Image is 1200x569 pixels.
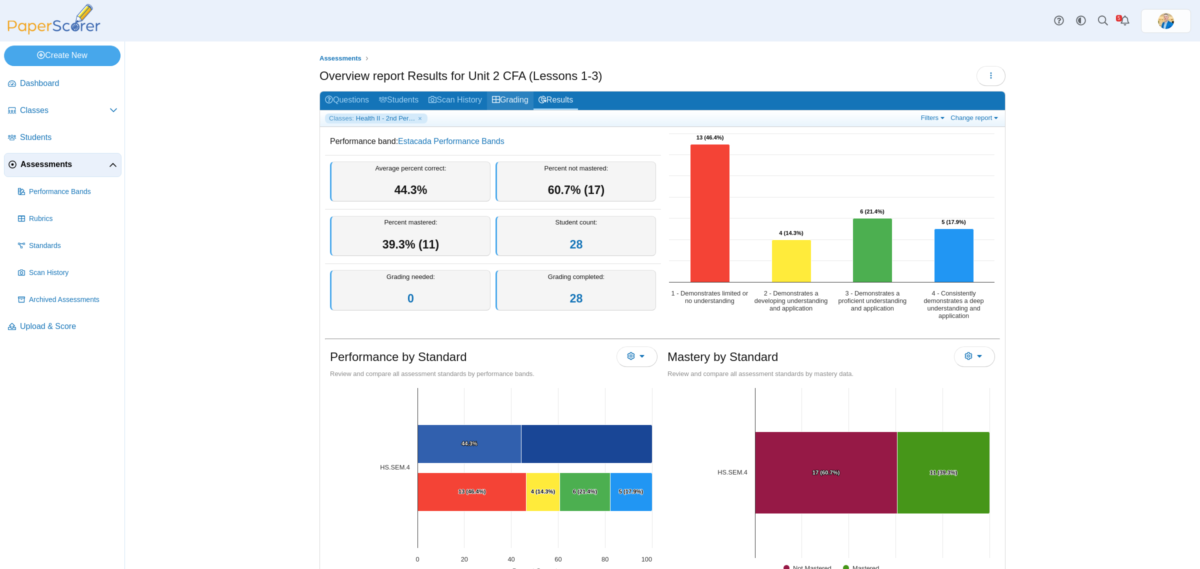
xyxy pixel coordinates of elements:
[610,473,652,511] g: 4 - Consistently demonstrates a deep understanding and application, bar series 3 of 6 with 1 bar.
[4,45,120,65] a: Create New
[29,214,117,224] span: Rubrics
[853,218,892,282] path: 3 - Demonstrates a proficient understanding and application, 6. Overall Assessment Performance.
[4,72,121,96] a: Dashboard
[641,555,652,563] text: 100
[398,137,504,145] a: Estacada Performance Bands
[554,555,561,563] text: 60
[560,473,610,511] path: [object Object], 6. 3 - Demonstrates a proficient understanding and application.
[330,216,490,256] div: Percent mastered:
[418,425,521,463] path: [object Object], 44.285716785714285. Average Percent Correct.
[664,128,1000,328] div: Chart. Highcharts interactive chart.
[838,289,907,312] text: 3 - Demonstrates a proficient understanding and application
[610,473,652,511] path: [object Object], 5. 4 - Consistently demonstrates a deep understanding and application.
[29,295,117,305] span: Archived Assessments
[671,289,748,304] text: 1 - Demonstrates limited or no understanding
[1114,10,1136,32] a: Alerts
[560,473,610,511] g: 3 - Demonstrates a proficient understanding and application, bar series 4 of 6 with 1 bar.
[1158,13,1174,29] img: ps.jrF02AmRZeRNgPWo
[4,315,121,339] a: Upload & Score
[754,289,828,312] text: 2 - Demonstrates a developing understanding and application
[458,488,486,494] text: 13 (46.4%)
[423,91,487,110] a: Scan History
[507,555,514,563] text: 40
[382,238,439,251] span: 39.3% (11)
[394,183,427,196] span: 44.3%
[380,463,410,471] tspan: HS.SEM.4
[755,432,897,514] g: Not Mastered, bar series 2 of 2 with 1 bar.
[20,321,117,332] span: Upload & Score
[407,292,414,305] a: 0
[487,91,533,110] a: Grading
[20,132,117,143] span: Students
[330,348,466,365] h1: Performance by Standard
[330,369,657,378] div: Review and compare all assessment standards by performance bands.
[601,555,608,563] text: 80
[924,289,984,319] text: 4 - Consistently demonstrates a deep understanding and application
[20,159,109,170] span: Assessments
[330,161,490,202] div: Average percent correct:
[4,126,121,150] a: Students
[954,346,995,366] button: More options
[495,161,656,202] div: Percent not mastered:
[930,469,957,475] text: 11 (39.3%)
[941,219,966,225] text: 5 (17.9%)
[329,114,354,123] span: Classes:
[330,270,490,310] div: Grading needed:
[779,230,803,236] text: 4 (14.3%)
[356,114,416,123] span: Health II - 2nd Period
[918,113,949,122] a: Filters
[619,488,643,494] text: 5 (17.9%)
[570,292,583,305] a: 28
[4,153,121,177] a: Assessments
[4,4,104,34] img: PaperScorer
[667,369,995,378] div: Review and compare all assessment standards by mastery data.
[14,288,121,312] a: Archived Assessments
[526,473,560,511] path: [object Object], 4. 2 - Demonstrates a developing understanding and application.
[325,113,427,123] a: Classes: Health II - 2nd Period
[374,91,423,110] a: Students
[29,268,117,278] span: Scan History
[717,468,747,476] a: HS.SEM.4
[812,469,840,475] text: 17 (60.7%)
[1141,9,1191,33] a: ps.jrF02AmRZeRNgPWo
[526,473,560,511] g: 2 - Demonstrates a developing understanding and application, bar series 5 of 6 with 1 bar.
[14,180,121,204] a: Performance Bands
[4,99,121,123] a: Classes
[495,216,656,256] div: Student count:
[380,463,410,471] a: [object Object]
[495,270,656,310] div: Grading completed:
[4,27,104,36] a: PaperScorer
[14,261,121,285] a: Scan History
[573,488,597,494] text: 6 (21.4%)
[521,425,652,463] path: [object Object], 55.714283214285715. Average Percent Not Correct.
[325,128,661,154] dd: Performance band:
[531,488,555,494] text: 4 (14.3%)
[616,346,657,366] button: More options
[29,187,117,197] span: Performance Bands
[690,144,730,282] path: 1 - Demonstrates limited or no understanding, 13. Overall Assessment Performance.
[664,128,999,328] svg: Interactive chart
[319,67,602,84] h1: Overview report Results for Unit 2 CFA (Lessons 1-3)
[521,425,652,463] g: Average Percent Not Correct, bar series 1 of 6 with 1 bar.
[897,432,990,514] g: Mastered, bar series 1 of 2 with 1 bar.
[1158,13,1174,29] span: Travis McFarland
[320,91,374,110] a: Questions
[897,432,990,514] path: [object Object], 11. Mastered.
[14,207,121,231] a: Rubrics
[20,78,117,89] span: Dashboard
[461,440,477,446] text: 44.3%
[319,54,361,62] span: Assessments
[317,52,364,65] a: Assessments
[667,348,778,365] h1: Mastery by Standard
[20,105,109,116] span: Classes
[418,473,526,511] path: [object Object], 13. 1 - Demonstrates limited or no understanding.
[415,555,419,563] text: 0
[934,229,974,282] path: 4 - Consistently demonstrates a deep understanding and application, 5. Overall Assessment Perform...
[461,555,468,563] text: 20
[418,473,526,511] g: 1 - Demonstrates limited or no understanding, bar series 6 of 6 with 1 bar.
[533,91,578,110] a: Results
[418,425,521,463] g: Average Percent Correct, bar series 2 of 6 with 1 bar.
[29,241,117,251] span: Standards
[772,240,811,282] path: 2 - Demonstrates a developing understanding and application, 4. Overall Assessment Performance.
[548,183,604,196] span: 60.7% (17)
